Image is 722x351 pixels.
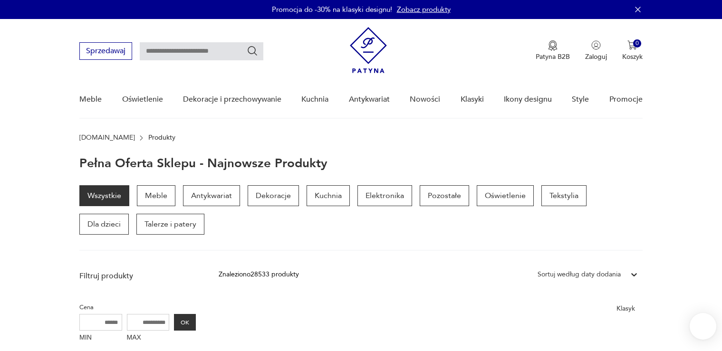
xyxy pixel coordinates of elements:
p: Produkty [148,134,175,142]
a: Ikony designu [504,81,552,118]
a: Pozostałe [420,185,469,206]
label: MAX [127,331,170,346]
a: Oświetlenie [122,81,163,118]
iframe: Smartsupp widget button [690,313,716,340]
p: Filtruj produkty [79,271,196,281]
a: Promocje [609,81,643,118]
button: Szukaj [247,45,258,57]
a: Sprzedawaj [79,48,132,55]
p: Promocja do -30% na klasyki designu! [272,5,392,14]
a: Antykwariat [183,185,240,206]
img: Ikona koszyka [627,40,637,50]
img: Patyna - sklep z meblami i dekoracjami vintage [350,27,387,73]
a: [DOMAIN_NAME] [79,134,135,142]
a: Dla dzieci [79,214,129,235]
img: Ikonka użytkownika [591,40,601,50]
button: OK [174,314,196,331]
div: Sortuj według daty dodania [538,269,621,280]
a: Meble [137,185,175,206]
a: Elektronika [357,185,412,206]
a: Kuchnia [307,185,350,206]
h1: Pełna oferta sklepu - najnowsze produkty [79,157,327,170]
div: Znaleziono 28533 produkty [219,269,299,280]
img: Ikona medalu [548,40,558,51]
a: Ikona medaluPatyna B2B [536,40,570,61]
a: Wszystkie [79,185,129,206]
a: Talerze i patery [136,214,204,235]
a: Meble [79,81,102,118]
a: Tekstylia [541,185,587,206]
label: MIN [79,331,122,346]
button: Patyna B2B [536,40,570,61]
a: Kuchnia [301,81,328,118]
div: 0 [633,39,641,47]
a: Klasyki [461,81,484,118]
p: Cena [79,302,196,313]
button: Sprzedawaj [79,42,132,60]
a: Dekoracje [248,185,299,206]
a: Antykwariat [349,81,390,118]
p: Koszyk [622,52,643,61]
a: Style [572,81,589,118]
a: Oświetlenie [477,185,534,206]
p: Patyna B2B [536,52,570,61]
button: Zaloguj [585,40,607,61]
p: Zaloguj [585,52,607,61]
a: Zobacz produkty [397,5,451,14]
a: Nowości [410,81,440,118]
button: 0Koszyk [622,40,643,61]
a: Dekoracje i przechowywanie [183,81,281,118]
